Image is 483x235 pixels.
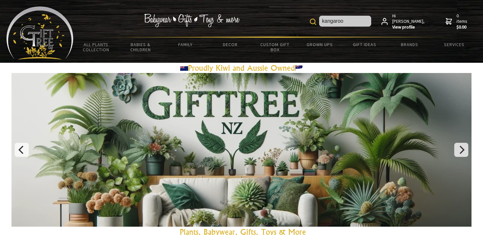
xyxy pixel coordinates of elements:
[6,6,73,60] img: Babyware - Gifts - Toys and more...
[456,24,469,30] strong: $0.00
[144,14,240,27] img: Babywear - Gifts - Toys & more
[387,38,432,51] a: Brands
[118,38,163,56] a: Babies & Children
[310,19,316,25] img: product search
[15,143,29,157] button: Previous
[180,63,303,73] a: Proudly Kiwi and Aussie Owned
[208,38,253,51] a: Decor
[446,13,469,30] a: 0 items$0.00
[456,13,469,30] span: 0 items
[73,38,118,56] a: All Plants Collection
[392,13,425,30] span: Hi [PERSON_NAME],
[392,24,425,30] strong: View profile
[381,13,425,30] a: Hi [PERSON_NAME],View profile
[253,38,297,56] a: Custom Gift Box
[319,16,371,27] input: Site Search
[454,143,468,157] button: Next
[163,38,208,51] a: Family
[342,38,387,51] a: Gift Ideas
[432,38,477,51] a: Services
[297,38,342,51] a: Grown Ups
